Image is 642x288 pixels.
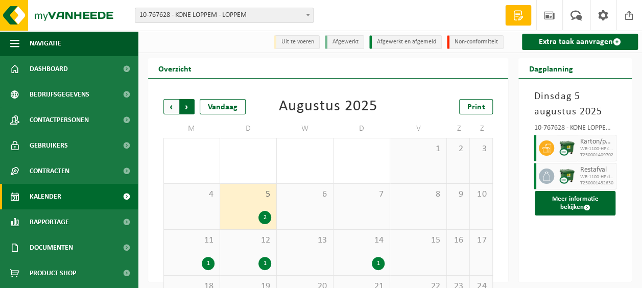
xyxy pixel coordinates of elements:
span: 9 [452,189,464,200]
span: 4 [169,189,215,200]
td: D [334,119,390,138]
span: Volgende [179,99,195,114]
span: 5 [225,189,271,200]
h2: Overzicht [148,58,202,78]
a: Extra taak aanvragen [522,34,638,50]
span: Restafval [580,166,613,174]
div: Augustus 2025 [279,99,377,114]
div: 1 [202,257,215,270]
span: 2 [452,143,464,155]
span: Vorige [163,99,179,114]
div: Vandaag [200,99,246,114]
td: V [390,119,447,138]
li: Afgewerkt [325,35,364,49]
span: 3 [475,143,487,155]
span: Contracten [30,158,69,184]
td: M [163,119,220,138]
span: T250001409702 [580,152,613,158]
a: Print [459,99,493,114]
h2: Dagplanning [518,58,583,78]
img: WB-1100-CU [559,140,575,156]
span: 17 [475,235,487,246]
span: 10-767628 - KONE LOPPEM - LOPPEM [135,8,313,22]
div: 1 [372,257,385,270]
li: Uit te voeren [274,35,320,49]
span: 6 [282,189,328,200]
span: 11 [169,235,215,246]
span: 16 [452,235,464,246]
td: D [220,119,277,138]
span: Print [467,103,485,111]
span: Gebruikers [30,133,68,158]
span: 8 [395,189,441,200]
span: WB-1100-HP déchets résiduels [580,174,613,180]
span: WB-1100-HP carton et papier, non-conditionné (industriel) [580,146,613,152]
span: 10 [475,189,487,200]
span: Documenten [30,235,73,260]
div: 1 [258,257,271,270]
span: Contactpersonen [30,107,89,133]
h3: Dinsdag 5 augustus 2025 [534,89,616,119]
span: 10-767628 - KONE LOPPEM - LOPPEM [135,8,314,23]
span: Kalender [30,184,61,209]
span: Bedrijfsgegevens [30,82,89,107]
td: Z [447,119,470,138]
li: Non-conformiteit [447,35,504,49]
td: Z [470,119,493,138]
button: Meer informatie bekijken [535,191,615,215]
span: Rapportage [30,209,69,235]
span: Product Shop [30,260,76,286]
span: 1 [395,143,441,155]
span: T250001432630 [580,180,613,186]
div: 2 [258,211,271,224]
img: WB-1100-CU [559,169,575,184]
span: Navigatie [30,31,61,56]
span: 7 [339,189,385,200]
span: 12 [225,235,271,246]
span: Dashboard [30,56,68,82]
span: 14 [339,235,385,246]
div: 10-767628 - KONE LOPPEM - LOPPEM [534,125,616,135]
td: W [277,119,334,138]
span: Karton/papier, los (bedrijven) [580,138,613,146]
span: 13 [282,235,328,246]
span: 15 [395,235,441,246]
li: Afgewerkt en afgemeld [369,35,442,49]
